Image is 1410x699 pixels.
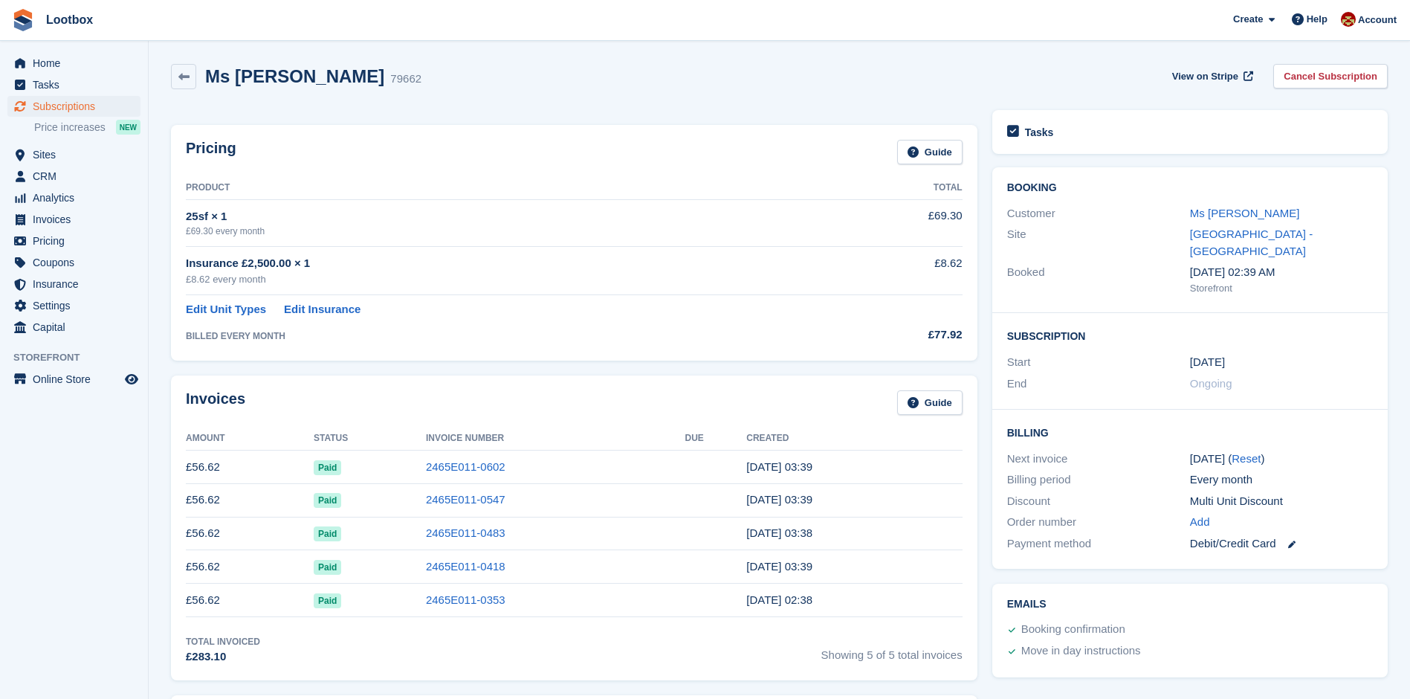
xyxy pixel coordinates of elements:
time: 2025-03-29 01:00:00 UTC [1190,354,1225,371]
span: Capital [33,317,122,338]
td: £56.62 [186,517,314,550]
span: Help [1307,12,1327,27]
th: Status [314,427,426,451]
time: 2025-06-29 02:39:37 UTC [746,493,812,506]
div: Move in day instructions [1021,642,1141,660]
time: 2025-04-29 02:39:34 UTC [746,560,812,573]
a: menu [7,274,140,294]
span: Showing 5 of 5 total invoices [821,635,963,666]
span: Settings [33,295,122,316]
div: Start [1007,354,1190,371]
a: Reset [1232,452,1261,465]
div: Debit/Credit Card [1190,535,1373,553]
div: £283.10 [186,648,260,666]
span: Price increases [34,120,106,135]
div: Order number [1007,514,1190,531]
div: BILLED EVERY MONTH [186,329,835,343]
span: Paid [314,593,341,608]
td: £56.62 [186,483,314,517]
span: Paid [314,560,341,575]
div: End [1007,376,1190,393]
h2: Ms [PERSON_NAME] [205,66,384,86]
div: £77.92 [835,326,962,344]
h2: Tasks [1025,126,1054,139]
h2: Subscription [1007,328,1373,343]
h2: Billing [1007,425,1373,439]
span: Sites [33,144,122,165]
h2: Invoices [186,390,245,415]
div: Every month [1190,471,1373,489]
th: Created [746,427,962,451]
a: Edit Insurance [284,301,360,318]
td: £69.30 [835,199,962,246]
div: Booking confirmation [1021,621,1125,639]
a: 2465E011-0602 [426,460,505,473]
span: Tasks [33,74,122,95]
a: Guide [897,390,963,415]
a: menu [7,295,140,316]
div: 25sf × 1 [186,208,835,225]
span: Paid [314,526,341,541]
th: Invoice Number [426,427,685,451]
a: menu [7,96,140,117]
div: Payment method [1007,535,1190,553]
span: Paid [314,493,341,508]
a: [GEOGRAPHIC_DATA] - [GEOGRAPHIC_DATA] [1190,228,1313,257]
a: 2465E011-0547 [426,493,505,506]
span: Analytics [33,187,122,208]
span: Insurance [33,274,122,294]
div: NEW [116,120,140,135]
span: Paid [314,460,341,475]
th: Product [186,176,835,200]
a: menu [7,187,140,208]
a: View on Stripe [1166,64,1256,88]
div: Site [1007,226,1190,260]
td: £56.62 [186,451,314,484]
span: Pricing [33,231,122,251]
span: Create [1233,12,1263,27]
a: Lootbox [40,7,99,32]
div: Total Invoiced [186,635,260,648]
a: 2465E011-0353 [426,593,505,606]
time: 2025-03-29 02:38:39 UTC [746,593,812,606]
img: Chad Brown [1341,12,1356,27]
a: menu [7,74,140,95]
time: 2025-07-29 02:39:13 UTC [746,460,812,473]
div: Insurance £2,500.00 × 1 [186,255,835,272]
span: Ongoing [1190,377,1232,390]
div: Booked [1007,264,1190,295]
th: Amount [186,427,314,451]
a: Cancel Subscription [1273,64,1388,88]
span: Coupons [33,252,122,273]
div: £8.62 every month [186,272,835,287]
div: 79662 [390,71,421,88]
time: 2025-05-29 02:38:43 UTC [746,526,812,539]
span: Online Store [33,369,122,390]
div: Discount [1007,493,1190,510]
div: Billing period [1007,471,1190,489]
div: Customer [1007,205,1190,222]
a: Add [1190,514,1210,531]
td: £56.62 [186,584,314,617]
a: 2465E011-0418 [426,560,505,573]
td: £56.62 [186,550,314,584]
img: stora-icon-8386f47178a22dfd0bd8f6a31ec36ba5ce8667c1dd55bd0f319d3a0aa187defe.svg [12,9,34,31]
a: menu [7,209,140,230]
span: Storefront [13,350,148,365]
a: 2465E011-0483 [426,526,505,539]
span: Home [33,53,122,74]
div: Multi Unit Discount [1190,493,1373,510]
a: Preview store [123,370,140,388]
a: menu [7,252,140,273]
h2: Booking [1007,182,1373,194]
a: Guide [897,140,963,164]
div: Next invoice [1007,451,1190,468]
a: menu [7,166,140,187]
span: CRM [33,166,122,187]
span: View on Stripe [1172,69,1238,84]
span: Account [1358,13,1397,28]
div: £69.30 every month [186,225,835,238]
h2: Emails [1007,599,1373,611]
a: menu [7,144,140,165]
th: Total [835,176,962,200]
